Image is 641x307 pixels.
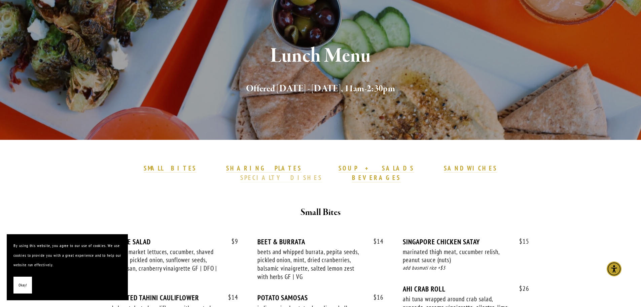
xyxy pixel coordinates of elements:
a: SANDWICHES [444,164,498,173]
div: BEET & BURRATA [257,238,384,246]
span: 26 [512,285,529,293]
section: Cookie banner [7,234,128,300]
strong: BEVERAGES [352,174,401,182]
strong: SANDWICHES [444,164,498,172]
a: SMALL BITES [144,164,197,173]
div: AHI CRAB ROLL [403,285,529,293]
strong: SMALL BITES [144,164,197,172]
h1: Lunch Menu [124,45,517,67]
span: $ [232,237,235,245]
a: BEVERAGES [352,174,401,182]
span: Okay! [19,280,27,290]
span: $ [373,293,377,301]
span: $ [373,237,377,245]
div: HOUSE SALAD [112,238,238,246]
div: mixed market lettuces, cucumber, shaved radish, pickled onion, sunflower seeds, parmesan, cranber... [112,248,219,281]
a: SPECIALTY DISHES [240,174,322,182]
span: $ [519,284,523,293]
div: beets and whipped burrata, pepita seeds, pickled onion, mint, dried cranberries, balsamic vinaigr... [257,248,364,281]
div: add basmati rice +$3 [403,264,529,272]
span: 16 [367,294,384,301]
div: marinated thigh meat, cucumber relish, peanut sauce (nuts) [403,248,510,264]
span: 14 [367,238,384,245]
div: SINGAPORE CHICKEN SATAY [403,238,529,246]
p: By using this website, you agree to our use of cookies. We use cookies to provide you with a grea... [13,241,121,270]
strong: SPECIALTY DISHES [240,174,322,182]
a: SOUP + SALADS [339,164,414,173]
div: Accessibility Menu [607,262,621,276]
span: 14 [221,294,238,301]
strong: SOUP + SALADS [339,164,414,172]
h2: Offered [DATE] - [DATE], 11am-2:30pm [124,82,517,96]
span: $ [228,293,232,301]
span: 9 [225,238,238,245]
span: $ [519,237,523,245]
strong: SHARING PLATES [226,164,301,172]
div: POTATO SAMOSAS [257,294,384,302]
a: SHARING PLATES [226,164,301,173]
span: 15 [512,238,529,245]
strong: Small Bites [300,207,341,218]
button: Okay! [13,277,32,294]
div: ROASTED TAHINI CAULIFLOWER [112,294,238,302]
